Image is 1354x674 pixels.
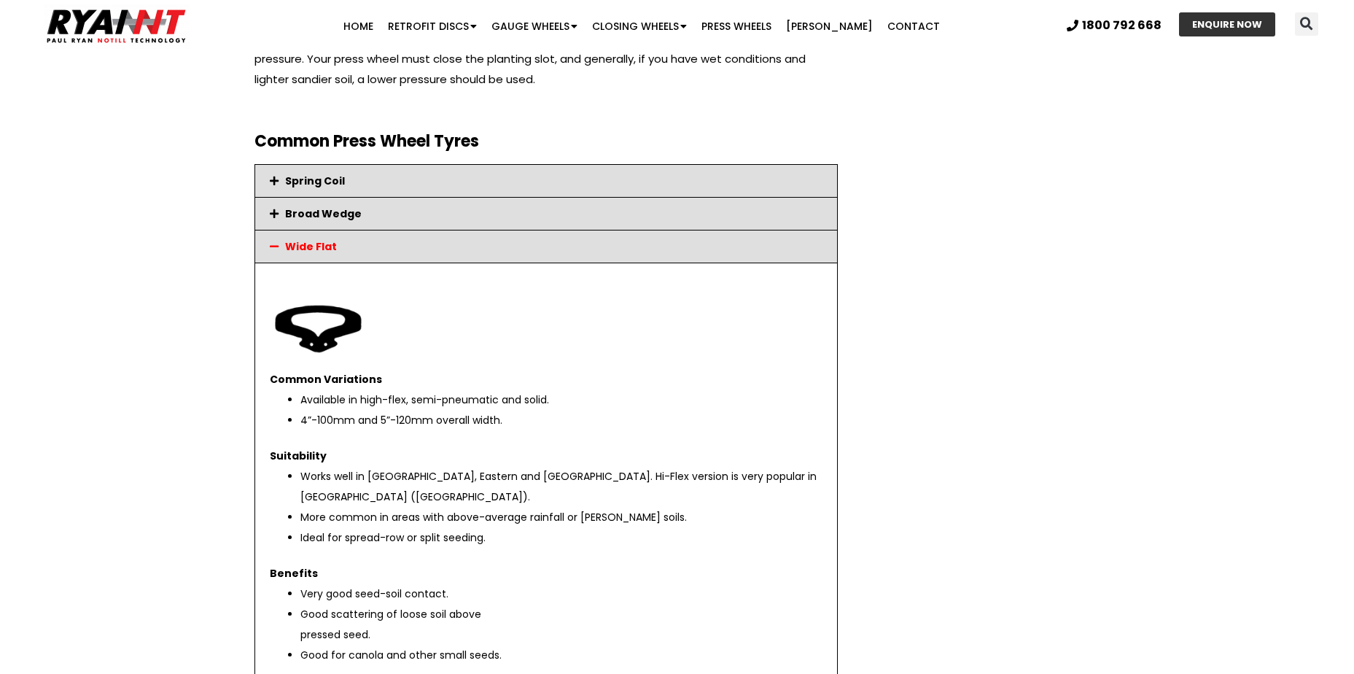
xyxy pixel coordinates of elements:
div: Spring Coil [255,165,837,197]
a: Home [336,12,381,41]
p: Ideal for spread-row or split seeding. [300,527,822,548]
img: Wide flat [270,274,365,369]
a: ENQUIRE NOW [1179,12,1275,36]
a: 1800 792 668 [1067,20,1162,31]
span: 1800 792 668 [1082,20,1162,31]
a: [PERSON_NAME] [779,12,880,41]
p: More common in areas with above-average rainfall or [PERSON_NAME] soils. [300,507,822,527]
span: ENQUIRE NOW [1192,20,1262,29]
p: Soil type, soil moisture level, crop type, and planting time will help to determine your optimum ... [254,28,838,90]
p: Good scattering of loose soil above pressed seed. [300,604,822,645]
a: Gauge Wheels [484,12,585,41]
div: Search [1295,12,1318,36]
li: Available in high-flex, semi-pneumatic and solid. [300,390,822,410]
div: Broad Wedge [255,198,837,230]
p: Very good seed-soil contact. [300,584,822,604]
a: Spring Coil [285,174,345,188]
nav: Menu [262,12,1021,41]
a: Press Wheels [694,12,779,41]
a: Retrofit Discs [381,12,484,41]
a: Wide Flat [285,239,337,254]
b: Common Press Wheel Tyres [254,130,479,152]
strong: Suitability [270,449,327,463]
strong: Benefits [270,566,318,581]
a: Broad Wedge [285,206,362,221]
a: Closing Wheels [585,12,694,41]
p: Works well in [GEOGRAPHIC_DATA], Eastern and [GEOGRAPHIC_DATA]. Hi-Flex version is very popular i... [300,466,822,507]
img: Ryan NT logo [44,4,190,49]
a: Contact [880,12,947,41]
p: Good for canola and other small seeds. [300,645,822,665]
strong: Common Variations [270,372,382,387]
div: Wide Flat [255,231,837,263]
li: 4”-100mm and 5”-120mm overall width. [300,410,822,430]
